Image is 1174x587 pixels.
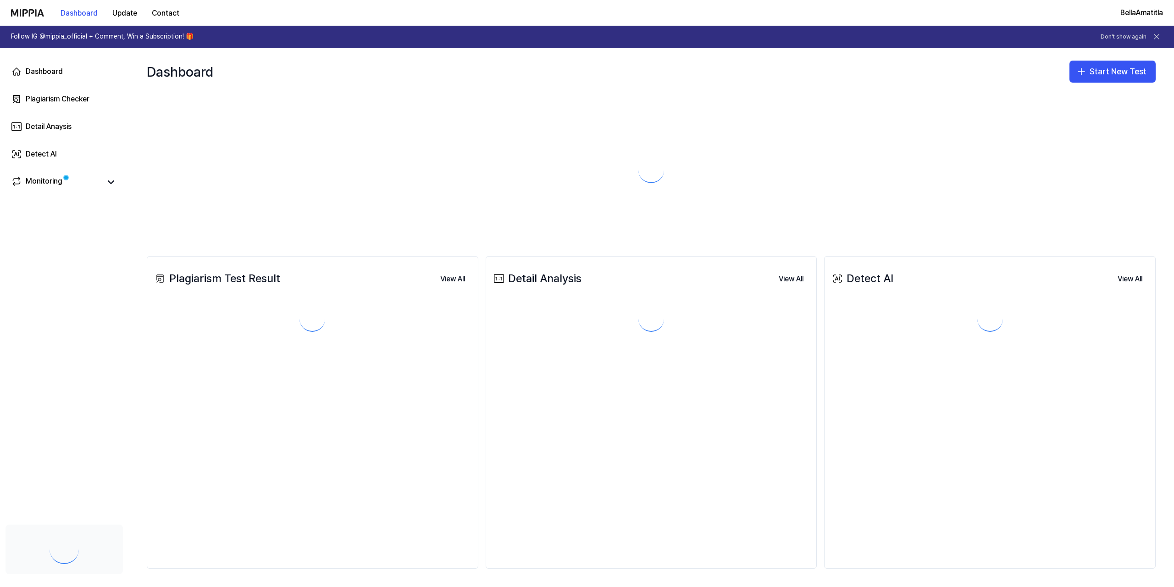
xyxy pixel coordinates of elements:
h1: Follow IG @mippia_official + Comment, Win a Subscription! 🎁 [11,32,194,41]
a: Monitoring [11,176,101,189]
button: Start New Test [1069,61,1156,83]
div: Monitoring [26,176,62,189]
button: Update [105,4,144,22]
div: Detect AI [26,149,57,160]
button: Don't show again [1101,33,1146,41]
div: Detail Analysis [492,270,581,287]
div: Plagiarism Checker [26,94,89,105]
img: logo [11,9,44,17]
a: Detect AI [6,143,123,165]
button: Dashboard [53,4,105,22]
div: Detail Anaysis [26,121,72,132]
a: Dashboard [6,61,123,83]
div: Dashboard [147,57,213,86]
a: Plagiarism Checker [6,88,123,110]
a: View All [433,269,472,288]
a: Update [105,0,144,26]
div: Dashboard [26,66,63,77]
a: Detail Anaysis [6,116,123,138]
a: View All [1110,269,1150,288]
button: View All [771,270,811,288]
button: Contact [144,4,187,22]
button: View All [433,270,472,288]
button: View All [1110,270,1150,288]
div: Plagiarism Test Result [153,270,280,287]
a: View All [771,269,811,288]
button: BellaAmatitla [1120,7,1163,18]
div: Detect AI [830,270,893,287]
